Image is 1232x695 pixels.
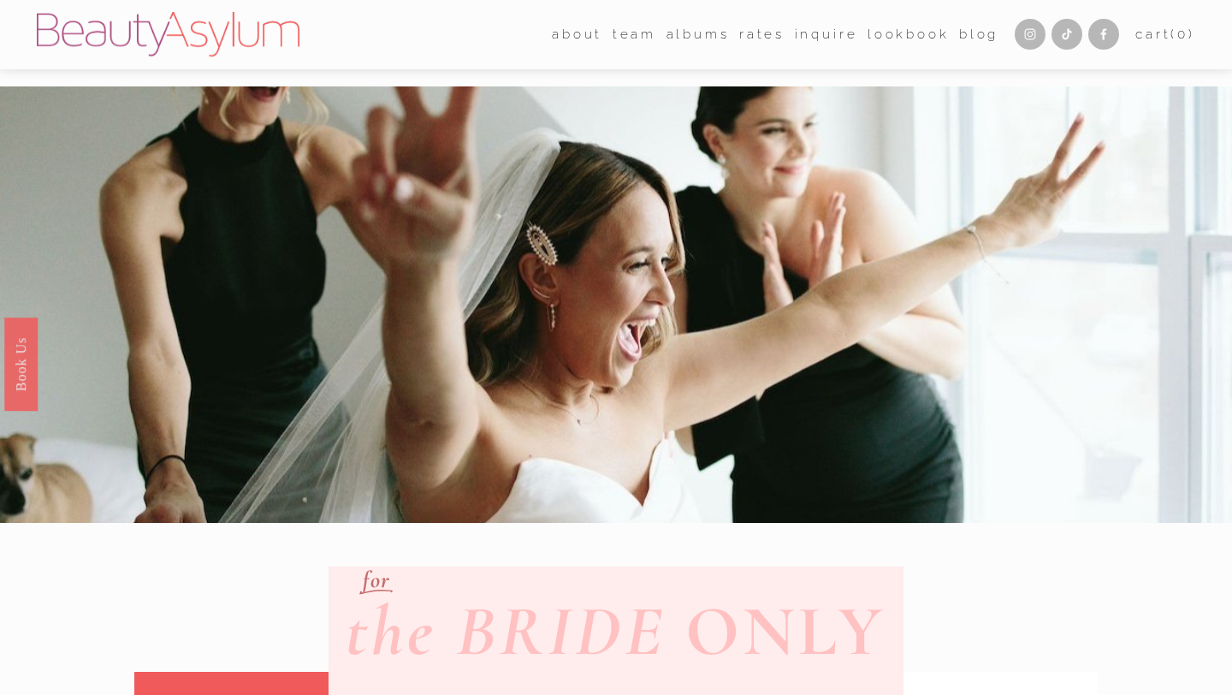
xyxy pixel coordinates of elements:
a: Blog [959,21,998,48]
span: team [613,23,656,46]
a: 0 items in cart [1135,23,1195,46]
a: albums [666,21,730,48]
span: ( ) [1170,27,1194,42]
span: about [552,23,602,46]
a: folder dropdown [613,21,656,48]
a: TikTok [1051,19,1082,50]
em: the BRIDE [346,589,665,674]
strong: ONLY [685,589,886,674]
span: 0 [1177,27,1188,42]
a: Instagram [1015,19,1045,50]
a: Rates [739,21,785,48]
em: for [363,566,390,594]
a: Book Us [4,318,38,411]
a: Lookbook [868,21,950,48]
a: Facebook [1088,19,1119,50]
img: Beauty Asylum | Bridal Hair &amp; Makeup Charlotte &amp; Atlanta [37,12,299,56]
a: Inquire [795,21,858,48]
a: folder dropdown [552,21,602,48]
